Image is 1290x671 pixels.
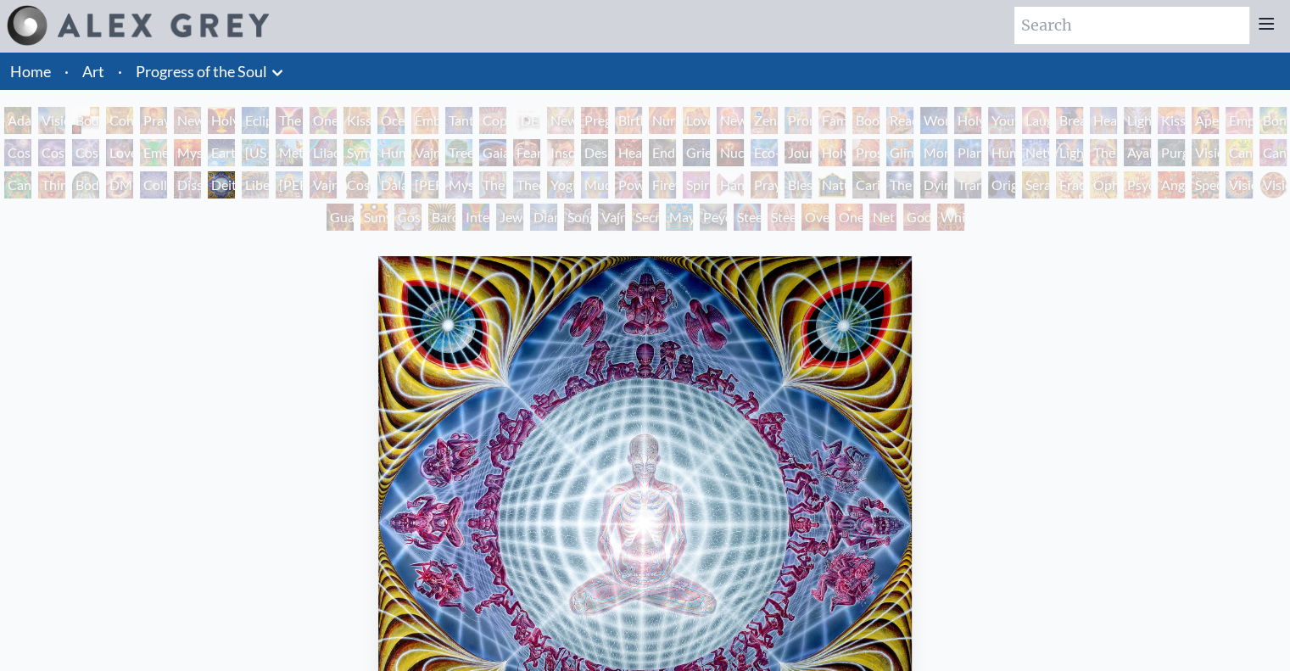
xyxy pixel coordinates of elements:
[818,107,846,134] div: Family
[140,139,167,166] div: Emerald Grail
[72,171,99,199] div: Body/Mind as a Vibratory Field of Energy
[72,139,99,166] div: Cosmic Lovers
[785,107,812,134] div: Promise
[1192,107,1219,134] div: Aperture
[411,139,438,166] div: Vajra Horse
[479,107,506,134] div: Copulating
[768,204,795,231] div: Steeplehead 2
[38,171,65,199] div: Third Eye Tears of Joy
[649,107,676,134] div: Nursing
[1158,107,1185,134] div: Kiss of the [MEDICAL_DATA]
[751,107,778,134] div: Zena Lotus
[988,107,1015,134] div: Young & Old
[581,139,608,166] div: Despair
[632,204,659,231] div: Secret Writing Being
[1022,139,1049,166] div: Networks
[886,107,913,134] div: Reading
[666,204,693,231] div: Mayan Being
[479,139,506,166] div: Gaia
[1124,139,1151,166] div: Ayahuasca Visitation
[310,139,337,166] div: Lilacs
[649,139,676,166] div: Endarkenment
[276,139,303,166] div: Metamorphosis
[310,107,337,134] div: One Taste
[174,107,201,134] div: New Man New Woman
[343,171,371,199] div: Cosmic [DEMOGRAPHIC_DATA]
[1090,139,1117,166] div: The Shulgins and their Alchemical Angels
[343,139,371,166] div: Symbiosis: Gall Wasp & Oak Tree
[1259,139,1287,166] div: Cannabis Sutra
[58,53,75,90] li: ·
[327,204,354,231] div: Guardian of Infinite Vision
[428,204,455,231] div: Bardo Being
[717,139,744,166] div: Nuclear Crucifixion
[242,171,269,199] div: Liberation Through Seeing
[394,204,422,231] div: Cosmic Elf
[869,204,896,231] div: Net of Being
[1158,171,1185,199] div: Angel Skin
[140,171,167,199] div: Collective Vision
[615,171,642,199] div: Power to the Peaceful
[785,139,812,166] div: Journey of the Wounded Healer
[377,107,405,134] div: Ocean of Love Bliss
[1056,171,1083,199] div: Fractal Eyes
[4,139,31,166] div: Cosmic Creativity
[920,171,947,199] div: Dying
[988,171,1015,199] div: Original Face
[615,139,642,166] div: Headache
[1259,107,1287,134] div: Bond
[683,139,710,166] div: Grieving
[174,171,201,199] div: Dissectional Art for Tool's Lateralus CD
[683,171,710,199] div: Spirit Animates the Flesh
[1192,171,1219,199] div: Spectral Lotus
[818,139,846,166] div: Holy Fire
[717,107,744,134] div: New Family
[38,139,65,166] div: Cosmic Artist
[106,139,133,166] div: Love is a Cosmic Force
[1056,139,1083,166] div: Lightworker
[38,107,65,134] div: Visionary Origin of Language
[82,59,104,83] a: Art
[903,204,930,231] div: Godself
[513,171,540,199] div: Theologue
[717,171,744,199] div: Hands that See
[886,171,913,199] div: The Soul Finds It's Way
[4,107,31,134] div: Adam & Eve
[615,107,642,134] div: Birth
[649,171,676,199] div: Firewalking
[377,171,405,199] div: Dalai Lama
[377,139,405,166] div: Humming Bird
[1090,171,1117,199] div: Ophanic Eyelash
[1124,171,1151,199] div: Psychomicrograph of a Fractal Paisley Cherub Feather Tip
[1022,107,1049,134] div: Laughing Man
[818,171,846,199] div: Nature of Mind
[462,204,489,231] div: Interbeing
[411,107,438,134] div: Embracing
[106,171,133,199] div: DMT - The Spirit Molecule
[360,204,388,231] div: Sunyata
[954,107,981,134] div: Holy Family
[1226,171,1253,199] div: Vision Crystal
[852,139,880,166] div: Prostration
[208,171,235,199] div: Deities & Demons Drinking from the Milky Pool
[954,139,981,166] div: Planetary Prayers
[242,107,269,134] div: Eclipse
[1259,171,1287,199] div: Vision [PERSON_NAME]
[513,139,540,166] div: Fear
[411,171,438,199] div: [PERSON_NAME]
[1056,107,1083,134] div: Breathing
[1158,139,1185,166] div: Purging
[513,107,540,134] div: [DEMOGRAPHIC_DATA] Embryo
[208,139,235,166] div: Earth Energies
[72,107,99,134] div: Body, Mind, Spirit
[343,107,371,134] div: Kissing
[445,171,472,199] div: Mystic Eye
[547,107,574,134] div: Newborn
[1192,139,1219,166] div: Vision Tree
[1226,107,1253,134] div: Empowerment
[598,204,625,231] div: Vajra Being
[751,171,778,199] div: Praying Hands
[4,171,31,199] div: Cannabacchus
[174,139,201,166] div: Mysteriosa 2
[734,204,761,231] div: Steeplehead 1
